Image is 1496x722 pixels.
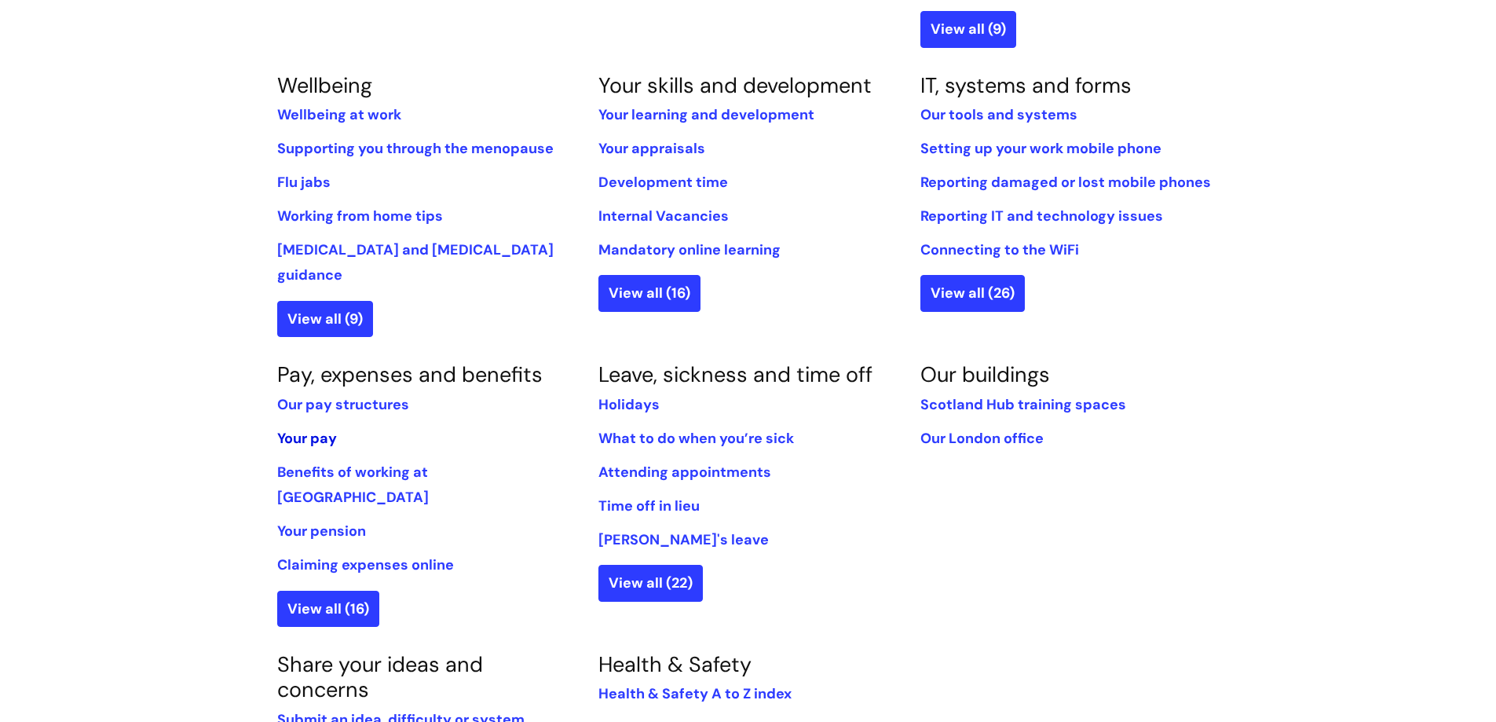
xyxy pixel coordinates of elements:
[277,139,554,158] a: Supporting you through the menopause
[598,684,792,703] a: Health & Safety A to Z index
[277,651,483,703] a: Share your ideas and concerns
[920,361,1050,388] a: Our buildings
[920,71,1132,99] a: IT, systems and forms
[598,105,814,124] a: Your learning and development
[277,395,409,414] a: Our pay structures
[277,429,337,448] a: Your pay
[598,139,705,158] a: Your appraisals
[598,275,700,311] a: View all (16)
[920,395,1126,414] a: Scotland Hub training spaces
[598,651,752,678] a: Health & Safety
[277,207,443,225] a: Working from home tips
[277,173,331,192] a: Flu jabs
[920,240,1079,259] a: Connecting to the WiFi
[598,395,660,414] a: Holidays
[277,591,379,627] a: View all (16)
[277,555,454,574] a: Claiming expenses online
[277,301,373,337] a: View all (9)
[598,530,769,549] a: [PERSON_NAME]'s leave
[920,207,1163,225] a: Reporting IT and technology issues
[920,173,1211,192] a: Reporting damaged or lost mobile phones
[920,275,1025,311] a: View all (26)
[598,429,794,448] a: What to do when you’re sick
[277,463,429,507] a: Benefits of working at [GEOGRAPHIC_DATA]
[277,361,543,388] a: Pay, expenses and benefits
[920,11,1016,47] a: View all (9)
[598,173,728,192] a: Development time
[277,240,554,284] a: [MEDICAL_DATA] and [MEDICAL_DATA] guidance
[598,240,781,259] a: Mandatory online learning
[598,207,729,225] a: Internal Vacancies
[598,565,703,601] a: View all (22)
[598,71,872,99] a: Your skills and development
[920,105,1077,124] a: Our tools and systems
[598,497,700,515] a: Time off in lieu
[277,71,372,99] a: Wellbeing
[277,105,401,124] a: Wellbeing at work
[920,429,1044,448] a: Our London office
[920,139,1161,158] a: Setting up your work mobile phone
[598,463,771,482] a: Attending appointments
[277,522,366,541] a: Your pension
[598,361,872,388] a: Leave, sickness and time off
